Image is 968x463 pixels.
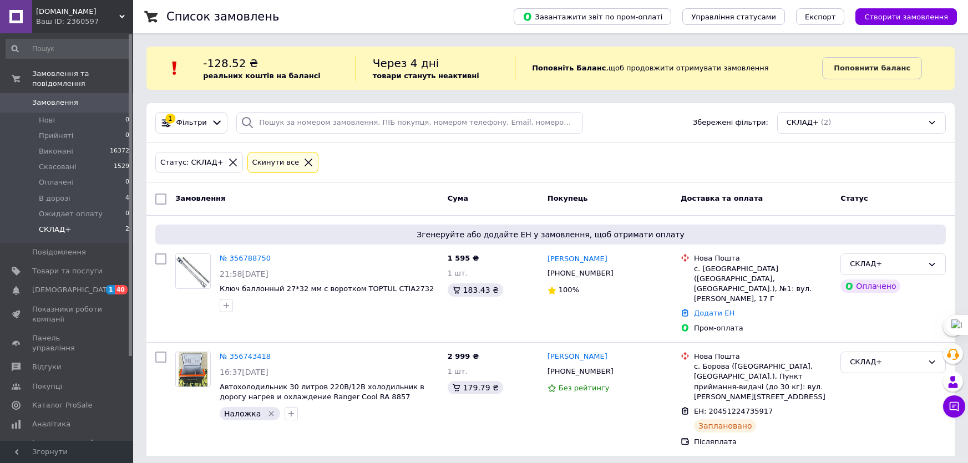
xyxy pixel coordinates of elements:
[448,254,479,262] span: 1 595 ₴
[682,8,785,25] button: Управління статусами
[523,12,662,22] span: Завантажити звіт по пром-оплаті
[694,352,832,362] div: Нова Пошта
[548,194,588,202] span: Покупець
[39,146,73,156] span: Виконані
[850,357,923,368] div: СКЛАД+
[220,383,424,401] a: Автохолодильник 30 литров 220В/12В холодильник в дорогу нагрев и охлаждение Ranger Cool RA 8857
[32,266,103,276] span: Товари та послуги
[448,352,479,360] span: 2 999 ₴
[514,8,671,25] button: Завантажити звіт по пром-оплаті
[559,286,579,294] span: 100%
[115,285,128,294] span: 40
[548,254,607,264] a: [PERSON_NAME]
[39,131,73,141] span: Прийняті
[548,352,607,362] a: [PERSON_NAME]
[125,115,129,125] span: 0
[250,157,302,169] div: Cкинути все
[694,437,832,447] div: Післяплата
[32,381,62,391] span: Покупці
[220,368,268,376] span: 16:37[DATE]
[694,419,757,433] div: Заплановано
[545,266,616,281] div: [PHONE_NUMBER]
[175,352,211,387] a: Фото товару
[850,258,923,270] div: СКЛАД+
[448,283,503,297] div: 183.43 ₴
[220,254,271,262] a: № 356788750
[532,64,606,72] b: Поповніть Баланс
[106,285,115,294] span: 1
[840,279,900,293] div: Оплачено
[32,285,114,295] span: [DEMOGRAPHIC_DATA]
[559,384,610,392] span: Без рейтингу
[515,55,822,81] div: , щоб продовжити отримувати замовлення
[693,118,768,128] span: Збережені фільтри:
[32,69,133,89] span: Замовлення та повідомлення
[694,253,832,263] div: Нова Пошта
[125,131,129,141] span: 0
[125,177,129,187] span: 0
[39,194,70,203] span: В дорозі
[694,323,832,333] div: Пром-оплата
[694,264,832,304] div: с. [GEOGRAPHIC_DATA] ([GEOGRAPHIC_DATA], [GEOGRAPHIC_DATA].), №1: вул. [PERSON_NAME], 17 Г
[943,395,965,418] button: Чат з покупцем
[158,157,226,169] div: Статус: СКЛАД+
[39,225,71,235] span: СКЛАД+
[805,13,836,21] span: Експорт
[32,304,103,324] span: Показники роботи компанії
[694,362,832,402] div: с. Борова ([GEOGRAPHIC_DATA], [GEOGRAPHIC_DATA].), Пункт приймання-видачі (до 30 кг): вул. [PERSO...
[448,194,468,202] span: Cума
[39,162,77,172] span: Скасовані
[32,438,103,458] span: Інструменти веб-майстра та SEO
[6,39,130,59] input: Пошук
[864,13,948,21] span: Створити замовлення
[694,407,773,415] span: ЕН: 20451224735917
[821,118,831,126] span: (2)
[855,8,957,25] button: Створити замовлення
[796,8,845,25] button: Експорт
[373,72,479,80] b: товари стануть неактивні
[179,352,207,386] img: Фото товару
[32,247,86,257] span: Повідомлення
[681,194,763,202] span: Доставка та оплата
[787,118,819,128] span: СКЛАД+
[175,194,225,202] span: Замовлення
[39,115,55,125] span: Нові
[160,229,941,240] span: Згенеруйте або додайте ЕН у замовлення, щоб отримати оплату
[125,209,129,219] span: 0
[694,309,734,317] a: Додати ЕН
[176,118,207,128] span: Фільтри
[834,64,910,72] b: Поповнити баланс
[840,194,868,202] span: Статус
[166,60,183,77] img: :exclamation:
[448,367,468,375] span: 1 шт.
[110,146,129,156] span: 16372
[220,269,268,278] span: 21:58[DATE]
[844,12,957,21] a: Створити замовлення
[32,400,92,410] span: Каталог ProSale
[165,114,175,124] div: 1
[267,409,276,418] svg: Видалити мітку
[32,419,70,429] span: Аналітика
[691,13,776,21] span: Управління статусами
[32,98,78,108] span: Замовлення
[545,364,616,379] div: [PHONE_NUMBER]
[166,10,279,23] h1: Список замовлень
[32,362,61,372] span: Відгуки
[114,162,129,172] span: 1529
[220,284,434,293] a: Ключ баллонный 27*32 мм с воротком TOPTUL CTIA2732
[448,381,503,394] div: 179.79 ₴
[125,194,129,203] span: 4
[39,177,74,187] span: Оплачені
[373,57,439,70] span: Через 4 дні
[822,57,922,79] a: Поповнити баланс
[236,112,582,134] input: Пошук за номером замовлення, ПІБ покупця, номером телефону, Email, номером накладної
[448,269,468,277] span: 1 шт.
[36,7,119,17] span: Limonad.dp.ua
[220,352,271,360] a: № 356743418
[176,254,210,288] img: Фото товару
[224,409,261,418] span: Наложка
[125,225,129,235] span: 2
[203,72,321,80] b: реальних коштів на балансі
